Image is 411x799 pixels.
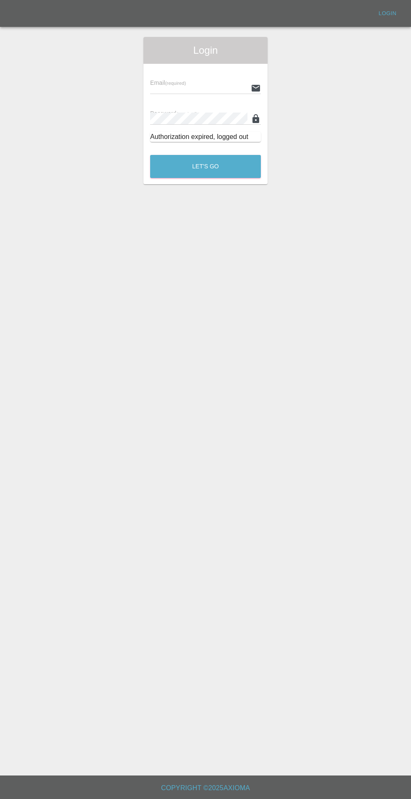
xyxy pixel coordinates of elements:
[177,111,198,116] small: (required)
[165,81,186,86] small: (required)
[150,79,186,86] span: Email
[7,782,404,794] h6: Copyright © 2025 Axioma
[374,7,401,20] a: Login
[150,44,261,57] span: Login
[150,132,261,142] div: Authorization expired, logged out
[150,155,261,178] button: Let's Go
[150,110,197,117] span: Password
